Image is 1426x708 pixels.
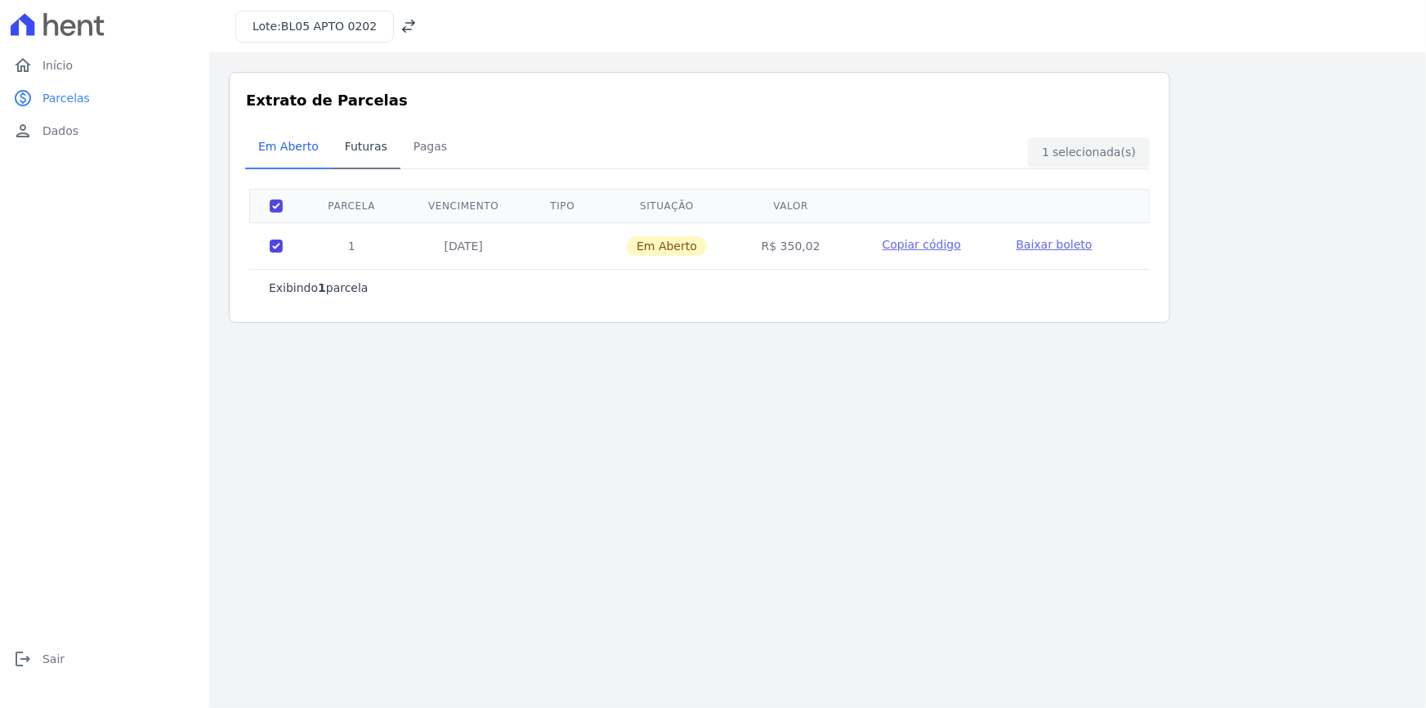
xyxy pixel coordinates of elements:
[401,222,526,269] td: [DATE]
[335,130,397,163] span: Futuras
[13,121,33,141] i: person
[13,88,33,108] i: paid
[13,56,33,75] i: home
[1017,238,1093,251] span: Baixar boleto
[400,127,460,169] a: Pagas
[248,130,329,163] span: Em Aberto
[269,280,369,296] p: Exibindo parcela
[42,651,65,667] span: Sair
[281,20,377,33] span: BL05 APTO 0202
[883,238,961,251] span: Copiar código
[401,189,526,222] th: Vencimento
[7,643,203,675] a: logoutSair
[599,189,735,222] th: Situação
[7,82,203,114] a: paidParcelas
[318,281,326,294] b: 1
[42,90,90,106] span: Parcelas
[526,189,599,222] th: Tipo
[253,18,377,35] h3: Lote:
[302,189,401,222] th: Parcela
[404,130,457,163] span: Pagas
[866,236,977,253] button: Copiar código
[42,123,78,139] span: Dados
[7,49,203,82] a: homeInício
[627,236,707,256] span: Em Aberto
[735,189,847,222] th: Valor
[42,57,73,74] span: Início
[7,114,203,147] a: personDados
[302,222,401,269] td: 1
[332,127,400,169] a: Futuras
[735,222,847,269] td: R$ 350,02
[1017,236,1093,253] a: Baixar boleto
[13,649,33,669] i: logout
[246,89,1153,111] h3: Extrato de Parcelas
[245,127,332,169] a: Em Aberto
